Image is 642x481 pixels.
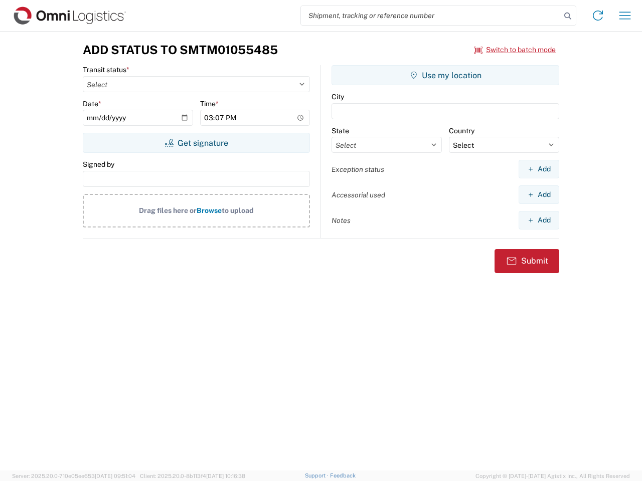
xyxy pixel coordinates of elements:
[222,206,254,214] span: to upload
[474,42,556,58] button: Switch to batch mode
[83,133,310,153] button: Get signature
[449,126,474,135] label: Country
[95,473,135,479] span: [DATE] 09:51:04
[139,206,197,214] span: Drag files here or
[332,165,384,174] label: Exception status
[301,6,561,25] input: Shipment, tracking or reference number
[83,65,129,74] label: Transit status
[495,249,559,273] button: Submit
[330,472,356,478] a: Feedback
[83,99,101,108] label: Date
[200,99,219,108] label: Time
[206,473,245,479] span: [DATE] 10:16:38
[332,126,349,135] label: State
[140,473,245,479] span: Client: 2025.20.0-8b113f4
[83,43,278,57] h3: Add Status to SMTM01055485
[197,206,222,214] span: Browse
[519,185,559,204] button: Add
[12,473,135,479] span: Server: 2025.20.0-710e05ee653
[332,190,385,199] label: Accessorial used
[305,472,330,478] a: Support
[332,65,559,85] button: Use my location
[332,92,344,101] label: City
[519,211,559,229] button: Add
[519,160,559,178] button: Add
[332,216,351,225] label: Notes
[83,160,114,169] label: Signed by
[475,471,630,480] span: Copyright © [DATE]-[DATE] Agistix Inc., All Rights Reserved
